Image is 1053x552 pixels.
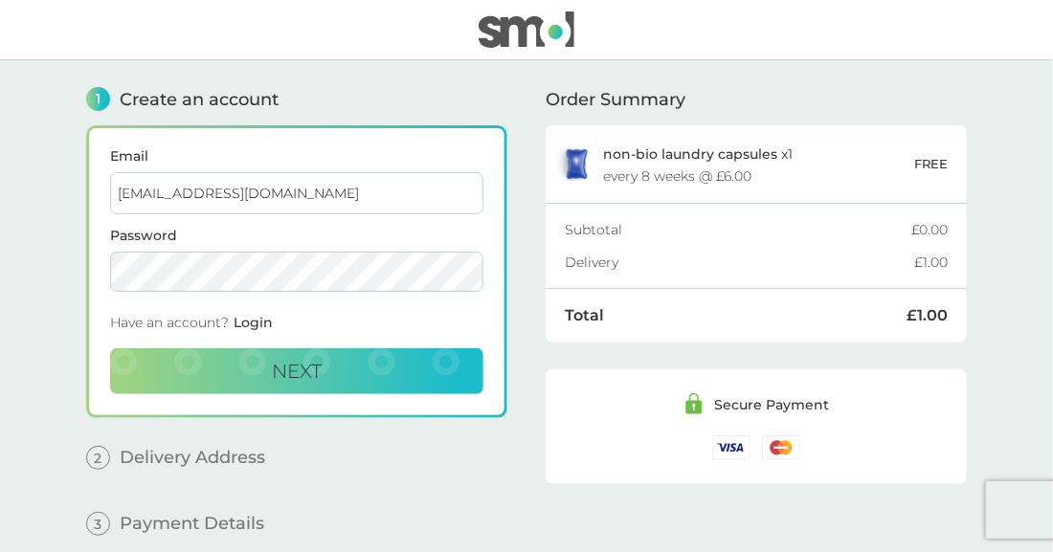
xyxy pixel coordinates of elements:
span: Next [272,360,322,383]
span: Delivery Address [120,449,265,466]
span: 3 [86,512,110,536]
img: smol [479,11,574,48]
img: /assets/icons/cards/mastercard.svg [762,435,800,459]
div: £1.00 [907,308,948,323]
p: FREE [914,154,948,174]
img: /assets/icons/cards/visa.svg [712,435,751,459]
span: Order Summary [546,91,685,108]
span: 1 [86,87,110,111]
div: Secure Payment [714,398,829,411]
span: non-bio laundry capsules [603,145,777,163]
div: Have an account? [110,306,483,348]
label: Password [110,229,483,242]
button: Next [110,348,483,394]
div: £0.00 [911,223,948,236]
span: Login [234,314,273,331]
div: £1.00 [914,255,948,269]
div: Delivery [565,255,914,269]
label: Email [110,149,483,163]
span: Create an account [120,91,279,108]
p: x 1 [603,146,793,162]
span: Payment Details [120,515,264,532]
div: every 8 weeks @ £6.00 [603,169,751,183]
div: Subtotal [565,223,911,236]
div: Total [565,308,907,323]
span: 2 [86,446,110,470]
